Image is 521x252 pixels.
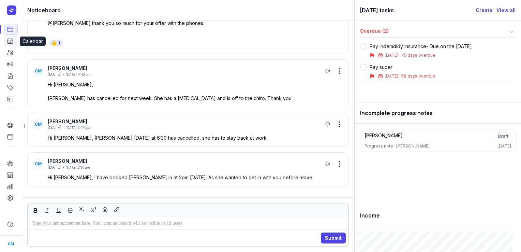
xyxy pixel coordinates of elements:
[360,5,476,15] div: [DATE] tasks
[370,64,435,71] div: Pay super
[48,72,61,77] div: [DATE]
[364,143,430,149] div: Progress note · [PERSON_NAME]
[476,6,492,14] a: Create
[51,40,57,46] div: 👍
[48,20,343,27] p: @[PERSON_NAME] thank you so much for your offer with the phones.
[48,65,323,72] div: [PERSON_NAME]
[48,135,343,141] p: Hi [PERSON_NAME], [PERSON_NAME] [DATE] at 6:30 has cancelled, she has to stay back at work
[355,205,521,226] div: Income
[63,165,90,170] div: - [DATE] 2:10 am
[35,68,42,74] span: CM
[496,6,516,14] a: View all
[325,234,342,242] span: Submit
[35,122,42,127] span: CM
[355,103,521,124] div: Incomplete progress notes
[35,161,42,167] span: CM
[48,81,343,88] p: Hi [PERSON_NAME],
[58,40,60,46] div: 1
[48,165,61,170] div: [DATE]
[48,158,323,165] div: [PERSON_NAME]
[364,132,403,140] div: [PERSON_NAME]
[8,240,14,248] span: CM
[48,95,343,102] p: [PERSON_NAME] has cancelled for next week. She has a [MEDICAL_DATA] and is off to the chiro. Than...
[360,28,507,36] div: Overdue (2)
[495,132,511,140] span: Draft
[48,118,323,125] div: [PERSON_NAME]
[398,53,435,58] span: - 75 days overdue
[63,72,91,77] div: - [DATE] 4:43 am
[63,125,91,130] div: - [DATE] 11:04 pm
[48,174,343,181] p: Hi [PERSON_NAME], I have booked [PERSON_NAME] in at 2pm [DATE]. As she wanted to get in with you ...
[398,73,435,79] span: - 58 days overdue
[360,129,516,152] a: [PERSON_NAME]DraftProgress note · [PERSON_NAME][DATE]
[370,43,472,50] div: Pay indemdidy insurance- Due on the [DATE]
[321,233,346,243] button: Submit
[385,53,398,58] span: [DATE]
[20,37,46,46] div: Calendar
[497,143,511,149] div: [DATE]
[48,125,61,130] div: [DATE]
[385,73,398,79] span: [DATE]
